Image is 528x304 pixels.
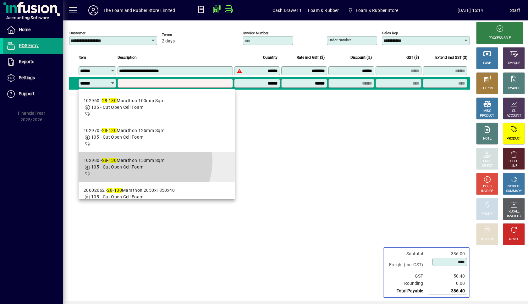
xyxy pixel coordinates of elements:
div: 102970 - - Marathon 125mm Sqm [84,127,164,134]
div: NOTE [483,136,491,141]
a: Reports [3,54,63,70]
div: SELECT [482,164,493,169]
td: 50.40 [429,273,467,280]
mat-option: 102960 - 28-130 Marathon 100mm Sqm [79,92,235,122]
td: Total Payable [386,287,429,295]
div: MISC [483,109,491,113]
em: 28 [107,188,113,193]
div: 20002662 - - Marathon 2050x1850x40 [84,187,175,194]
span: Discount (%) [350,54,372,61]
mat-label: Order number [328,38,351,42]
em: 28 [102,128,107,133]
span: Settings [19,75,35,80]
em: 28 [102,158,107,163]
td: 386.40 [429,287,467,295]
span: 105 - Cut Open Cell Foam [91,135,144,140]
span: 105 - Cut Open Cell Foam [91,105,144,110]
mat-label: Customer [69,31,85,35]
td: Rounding [386,280,429,287]
span: Description [118,54,137,61]
div: GL [512,109,516,113]
span: Terms [162,33,200,37]
span: Home [19,27,30,32]
mat-label: Sales rep [382,31,398,35]
td: 0.00 [429,280,467,287]
span: Foam & Rubber Store [345,5,401,16]
div: DISCOUNT [480,237,495,242]
div: CASH [483,61,491,66]
mat-option: 102970 - 28-130 Marathon 125mm Sqm [79,122,235,152]
div: INVOICE [481,189,493,194]
a: Support [3,86,63,102]
td: GST [386,273,429,280]
div: PROFIT [482,212,492,217]
mat-option: 20002662 - 28-130 Marathon 2050x1850x40 [79,182,235,205]
span: Item [79,54,86,61]
span: POS Entry [19,43,39,48]
div: DELETE [509,159,519,164]
div: RECALL [509,209,520,214]
em: 130 [109,98,117,103]
em: 130 [109,158,117,163]
span: 105 - Cut Open Cell Foam [91,194,144,199]
div: The Foam and Rubber Store Limited [103,5,175,15]
span: 2 days [162,39,175,44]
em: 130 [114,188,122,193]
div: Staff [510,5,520,15]
span: Foam & Rubber [308,5,339,15]
td: 336.00 [429,250,467,257]
span: Foam & Rubber Store [356,5,398,15]
div: RESET [509,237,519,242]
em: 130 [109,128,117,133]
a: Settings [3,70,63,86]
mat-label: Invoice number [243,31,268,35]
div: PRODUCT [480,113,494,118]
span: GST ($) [406,54,419,61]
div: PRODUCT [507,136,521,141]
span: Rate incl GST ($) [297,54,325,61]
div: HOLD [483,184,491,189]
div: 102980 - - Marathon 150mm Sqm [84,157,164,164]
mat-option: 102980 - 28-130 Marathon 150mm Sqm [79,152,235,182]
div: EFTPOS [481,86,493,91]
em: 28 [102,98,107,103]
div: 102960 - - Marathon 100mm Sqm [84,97,164,104]
span: Quantity [263,54,278,61]
div: PRODUCT [507,184,521,189]
span: [DATE] 15:14 [431,5,510,15]
div: SUMMARY [506,189,522,194]
span: Support [19,91,35,96]
span: Reports [19,59,34,64]
div: PROCESS SALE [489,36,511,41]
button: Profile [83,5,103,16]
div: CHEQUE [508,61,520,66]
div: INVOICES [507,214,520,219]
div: CHARGE [508,86,520,91]
span: 105 - Cut Open Cell Foam [91,164,144,169]
span: Cash Drawer 1 [272,5,302,15]
span: Extend incl GST ($) [435,54,467,61]
div: ACCOUNT [507,113,521,118]
td: Subtotal [386,250,429,257]
td: Freight (Incl GST) [386,257,429,273]
div: PRICE [483,159,492,164]
div: LINE [511,164,517,169]
a: Home [3,22,63,38]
